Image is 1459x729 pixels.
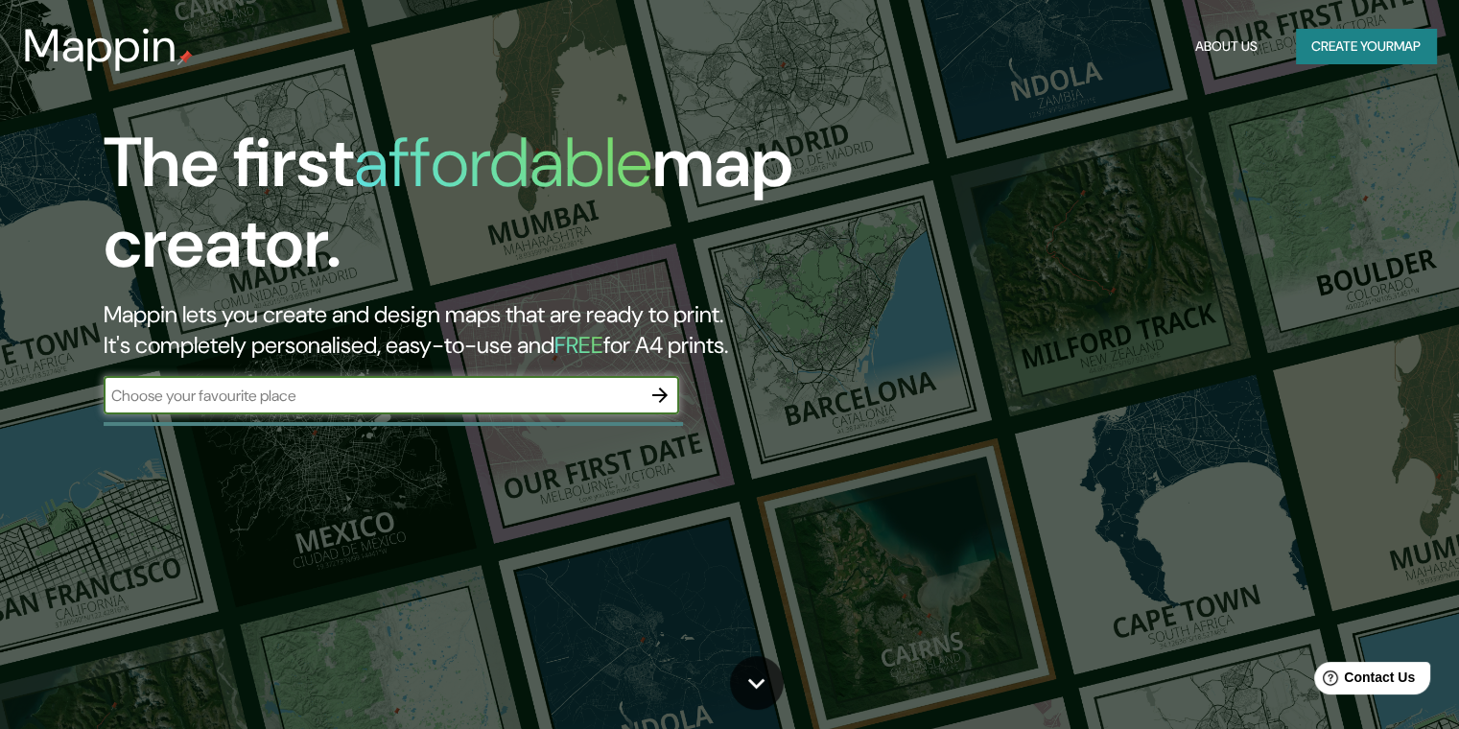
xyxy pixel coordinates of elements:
[104,385,641,407] input: Choose your favourite place
[554,330,603,360] h5: FREE
[23,19,177,73] h3: Mappin
[354,118,652,207] h1: affordable
[1288,654,1438,708] iframe: Help widget launcher
[1296,29,1436,64] button: Create yourmap
[104,299,834,361] h2: Mappin lets you create and design maps that are ready to print. It's completely personalised, eas...
[1188,29,1265,64] button: About Us
[104,123,834,299] h1: The first map creator.
[177,50,193,65] img: mappin-pin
